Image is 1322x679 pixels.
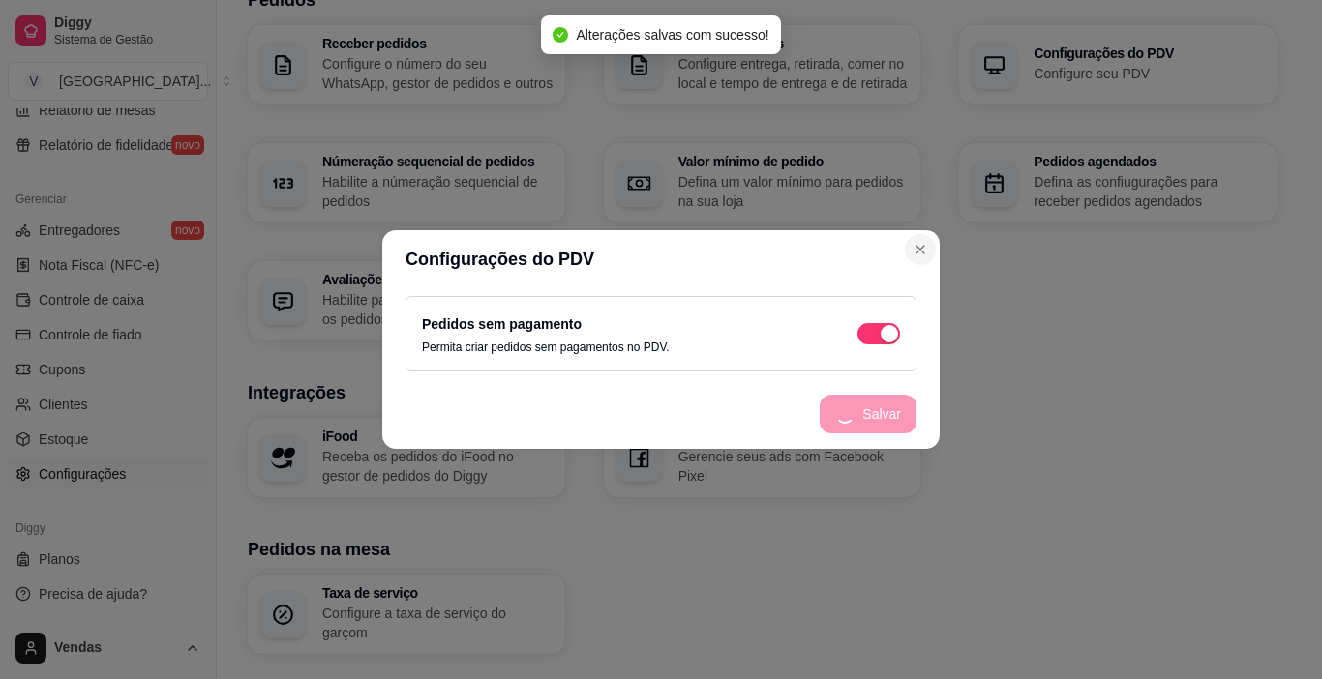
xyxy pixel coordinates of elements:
[382,230,940,288] header: Configurações do PDV
[905,234,936,265] button: Close
[422,339,670,355] p: Permita criar pedidos sem pagamentos no PDV.
[422,316,582,332] label: Pedidos sem pagamento
[553,27,568,43] span: check-circle
[576,27,768,43] span: Alterações salvas com sucesso!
